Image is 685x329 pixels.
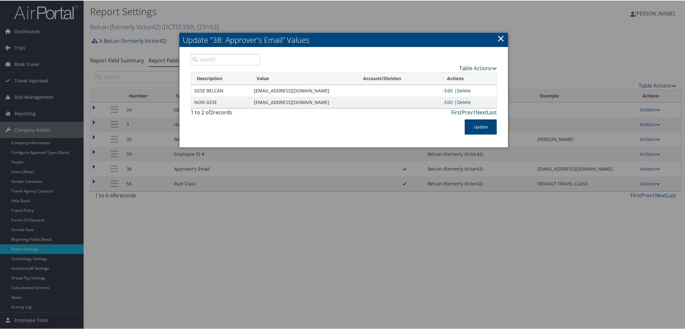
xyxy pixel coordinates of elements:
[251,96,357,108] td: [EMAIL_ADDRESS][DOMAIN_NAME]
[457,99,471,105] a: Delete
[473,108,476,115] a: 1
[445,87,453,93] a: Edit
[191,96,251,108] td: NON GSSE
[251,84,357,96] td: [EMAIL_ADDRESS][DOMAIN_NAME]
[442,84,497,96] td: |
[251,72,357,84] th: Value: activate to sort column ascending
[465,119,497,134] button: Update
[497,31,505,44] a: ×
[179,32,508,46] h2: Update "38: Approver's Email" Values
[445,99,453,105] a: Edit
[451,108,462,115] a: First
[191,84,251,96] td: GSSE BELCAN
[487,108,497,115] a: Last
[191,108,260,119] div: 1 to 2 of records
[457,87,471,93] a: Delete
[191,72,251,84] th: Description: activate to sort column descending
[442,72,497,84] th: Actions
[191,53,260,65] input: Search
[476,108,487,115] a: Next
[442,96,497,108] td: |
[210,108,213,115] span: 2
[459,64,497,71] a: Table Actions
[462,108,473,115] a: Prev
[357,72,442,84] th: Account/Division: activate to sort column ascending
